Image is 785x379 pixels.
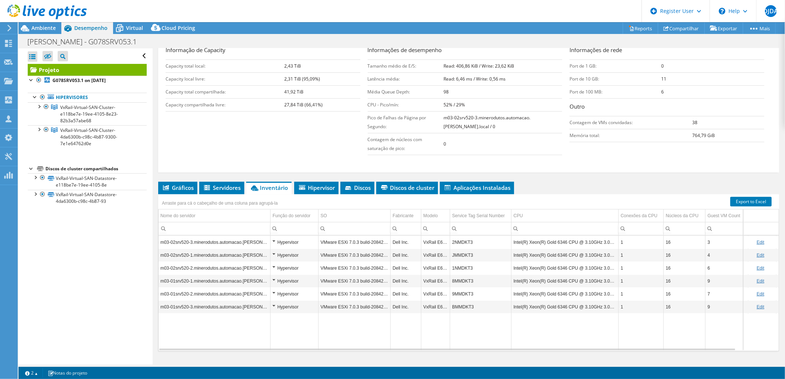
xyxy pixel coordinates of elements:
[661,63,664,69] b: 0
[706,300,748,313] td: Column Guest VM Count, Value 9
[512,236,619,249] td: Column CPU, Value Intel(R) Xeon(R) Gold 6346 CPU @ 3.10GHz 3.09 GHz
[28,173,147,189] a: VxRail-Virtual-SAN-Datastore-e118be7e-19ee-4105-8e
[452,211,505,220] div: Service Tag Serial Number
[444,184,510,191] span: Aplicações Instaladas
[298,184,335,191] span: Hipervisor
[368,98,444,111] td: CPU - Pico/mín:
[159,236,271,249] td: Column Nome do servidor, Value m03-02srv520-3.minerodutos.automacao.samarco.local
[666,211,699,220] div: Núcleos da CPU
[319,236,391,249] td: Column SO, Value VMware ESXi 7.0.3 build-20842708
[619,287,664,300] td: Column Conexões da CPU, Value 1
[319,274,391,287] td: Column SO, Value VMware ESXi 7.0.3 build-20842708
[250,184,288,191] span: Inventário
[512,262,619,274] td: Column CPU, Value Intel(R) Xeon(R) Gold 6346 CPU @ 3.10GHz 3.09 GHz
[166,46,360,56] h3: Informação de Capacity
[60,104,118,124] span: VxRail-Virtual-SAN-Cluster-e118be7e-19ee-4105-8e23-82b3a57abe68
[271,236,319,249] td: Column Função do servidor, Value Hypervisor
[368,85,444,98] td: Média Queue Depth:
[421,300,450,313] td: Column Modelo, Value VxRail E660F
[344,184,371,191] span: Discos
[45,164,147,173] div: Discos de cluster compartilhados
[28,190,147,206] a: VxRail-Virtual-SAN-Datastore-4da6300b-c98c-4b87-93
[284,76,320,82] b: 2,31 TiB (95,09%)
[391,236,421,249] td: Column Fabricante, Value Dell Inc.
[52,77,106,83] b: G078SRV053.1 on [DATE]
[450,222,512,235] td: Column Service Tag Serial Number, Filter cell
[661,89,664,95] b: 6
[271,274,319,287] td: Column Função do servidor, Value Hypervisor
[368,59,444,72] td: Tamanho médio de E/S:
[391,222,421,235] td: Column Fabricante, Filter cell
[570,129,692,142] td: Memória total:
[512,249,619,262] td: Column CPU, Value Intel(R) Xeon(R) Gold 6346 CPU @ 3.10GHz 3.09 GHz
[664,262,706,274] td: Column Núcleos da CPU, Value 16
[31,24,56,31] span: Ambiente
[706,287,748,300] td: Column Guest VM Count, Value 7
[159,262,271,274] td: Column Nome do servidor, Value m03-02srv520-2.minerodutos.automacao.samarco.local
[284,89,303,95] b: 41,92 TiB
[512,300,619,313] td: Column CPU, Value Intel(R) Xeon(R) Gold 6346 CPU @ 3.10GHz 3.09 GHz
[271,262,319,274] td: Column Função do servidor, Value Hypervisor
[664,287,706,300] td: Column Núcleos da CPU, Value 16
[319,287,391,300] td: Column SO, Value VMware ESXi 7.0.3 build-20842708
[619,209,664,222] td: Conexões da CPU Column
[450,209,512,222] td: Service Tag Serial Number Column
[320,211,327,220] div: SO
[20,368,43,378] a: 2
[661,76,666,82] b: 11
[706,274,748,287] td: Column Guest VM Count, Value 9
[159,300,271,313] td: Column Nome do servidor, Value m03-01srv520-3.minerodutos.automacao.samarco.local
[450,274,512,287] td: Column Service Tag Serial Number, Value 8MMDKT3
[570,102,764,112] h3: Outro
[271,249,319,262] td: Column Função do servidor, Value Hypervisor
[272,277,316,286] div: Hypervisor
[162,184,194,191] span: Gráficos
[126,24,143,31] span: Virtual
[284,63,301,69] b: 2,43 TiB
[421,236,450,249] td: Column Modelo, Value VxRail E660F
[570,46,764,56] h3: Informações de rede
[319,262,391,274] td: Column SO, Value VMware ESXi 7.0.3 build-20842708
[391,249,421,262] td: Column Fabricante, Value Dell Inc.
[272,251,316,260] div: Hypervisor
[664,209,706,222] td: Núcleos da CPU Column
[159,287,271,300] td: Column Nome do servidor, Value m03-01srv520-2.minerodutos.automacao.samarco.local
[272,303,316,311] div: Hypervisor
[706,262,748,274] td: Column Guest VM Count, Value 6
[28,125,147,148] a: VxRail-Virtual-SAN-Cluster-4da6300b-c98c-4b87-9300-7e1e64762d0e
[203,184,241,191] span: Servidores
[450,287,512,300] td: Column Service Tag Serial Number, Value 9MMDKT3
[380,184,434,191] span: Discos de cluster
[368,72,444,85] td: Latência média:
[28,93,147,102] a: Hipervisores
[619,274,664,287] td: Column Conexões da CPU, Value 1
[619,300,664,313] td: Column Conexões da CPU, Value 1
[421,209,450,222] td: Modelo Column
[391,209,421,222] td: Fabricante Column
[619,262,664,274] td: Column Conexões da CPU, Value 1
[28,102,147,125] a: VxRail-Virtual-SAN-Cluster-e118be7e-19ee-4105-8e23-82b3a57abe68
[421,222,450,235] td: Column Modelo, Filter cell
[444,63,514,69] b: Read: 406,86 KiB / Write: 23,62 KiB
[757,304,764,310] a: Edit
[757,291,764,297] a: Edit
[391,274,421,287] td: Column Fabricante, Value Dell Inc.
[450,300,512,313] td: Column Service Tag Serial Number, Value BMMDKT3
[664,300,706,313] td: Column Núcleos da CPU, Value 16
[24,38,148,46] h1: [PERSON_NAME] - G078SRV053.1
[444,76,506,82] b: Read: 6,46 ms / Write: 0,56 ms
[162,24,195,31] span: Cloud Pricing
[693,132,715,139] b: 764,79 GiB
[619,222,664,235] td: Column Conexões da CPU, Filter cell
[391,262,421,274] td: Column Fabricante, Value Dell Inc.
[512,274,619,287] td: Column CPU, Value Intel(R) Xeon(R) Gold 6346 CPU @ 3.10GHz 3.09 GHz
[512,222,619,235] td: Column CPU, Filter cell
[159,274,271,287] td: Column Nome do servidor, Value m03-01srv520-1.minerodutos.automacao.samarco.local
[272,290,316,298] div: Hypervisor
[28,64,147,76] a: Projeto
[319,300,391,313] td: Column SO, Value VMware ESXi 7.0.3 build-20842708
[391,300,421,313] td: Column Fabricante, Value Dell Inc.
[570,72,661,85] td: Port de 10 GB:
[271,300,319,313] td: Column Função do servidor, Value Hypervisor
[664,274,706,287] td: Column Núcleos da CPU, Value 16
